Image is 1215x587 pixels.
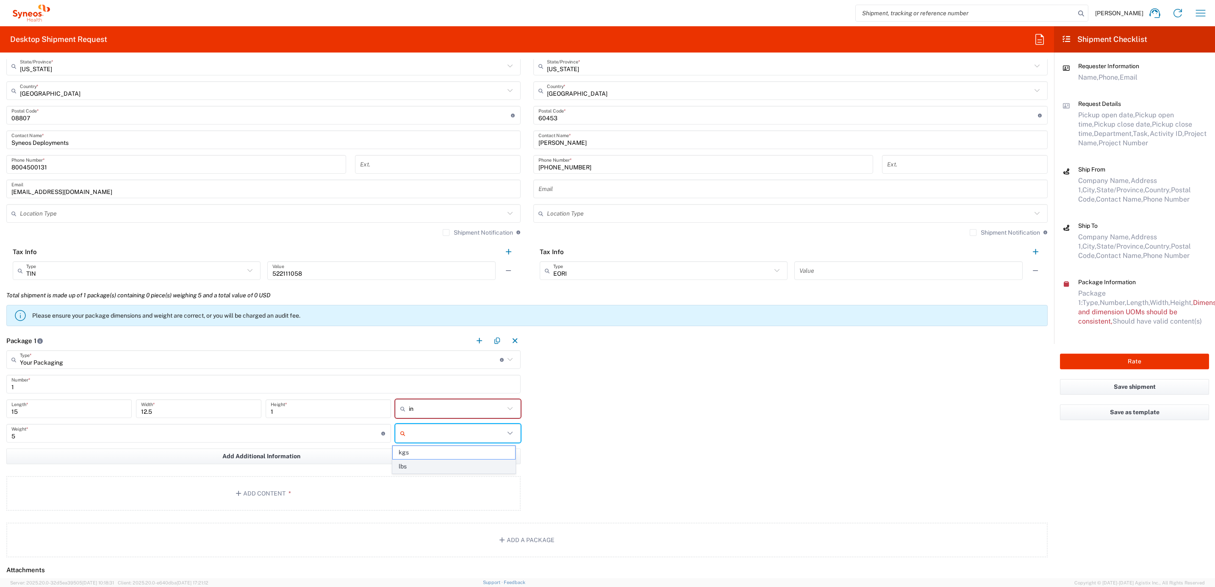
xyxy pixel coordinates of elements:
[6,523,1048,557] button: Add a Package
[1060,354,1209,369] button: Rate
[13,248,37,256] h2: Tax Info
[1094,120,1152,128] span: Pickup close date,
[1150,299,1170,307] span: Width,
[1100,299,1126,307] span: Number,
[1078,233,1131,241] span: Company Name,
[393,446,515,459] span: kgs
[483,580,504,585] a: Support
[1143,195,1190,203] span: Phone Number
[1078,100,1121,107] span: Request Details
[1170,299,1193,307] span: Height,
[1145,186,1171,194] span: Country,
[82,580,114,585] span: [DATE] 10:18:31
[6,449,521,464] button: Add Additional Information
[1078,279,1136,285] span: Package Information
[1060,379,1209,395] button: Save shipment
[1078,111,1135,119] span: Pickup open date,
[1098,139,1148,147] span: Project Number
[1094,130,1133,138] span: Department,
[1078,166,1105,173] span: Ship From
[393,460,515,473] span: lbs
[1120,73,1137,81] span: Email
[1126,299,1150,307] span: Length,
[856,5,1075,21] input: Shipment, tracking or reference number
[1074,579,1205,587] span: Copyright © [DATE]-[DATE] Agistix Inc., All Rights Reserved
[1062,34,1147,44] h2: Shipment Checklist
[222,452,300,460] span: Add Additional Information
[1060,404,1209,420] button: Save as template
[10,580,114,585] span: Server: 2025.20.0-32d5ea39505
[504,580,525,585] a: Feedback
[6,476,521,511] button: Add Content*
[1098,73,1120,81] span: Phone,
[6,337,43,345] h2: Package 1
[1150,130,1184,138] span: Activity ID,
[1096,252,1143,260] span: Contact Name,
[1133,130,1150,138] span: Task,
[118,580,208,585] span: Client: 2025.20.0-e640dba
[540,248,564,256] h2: Tax Info
[1078,63,1139,69] span: Requester Information
[1078,222,1098,229] span: Ship To
[6,566,45,574] h2: Attachments
[1082,186,1096,194] span: City,
[443,229,513,236] label: Shipment Notification
[1095,9,1143,17] span: [PERSON_NAME]
[1082,242,1096,250] span: City,
[1096,242,1145,250] span: State/Province,
[1078,289,1106,307] span: Package 1:
[1082,299,1100,307] span: Type,
[177,580,208,585] span: [DATE] 17:21:12
[1078,177,1131,185] span: Company Name,
[1112,317,1202,325] span: Should have valid content(s)
[1096,186,1145,194] span: State/Province,
[1143,252,1190,260] span: Phone Number
[1078,73,1098,81] span: Name,
[970,229,1040,236] label: Shipment Notification
[10,34,107,44] h2: Desktop Shipment Request
[1145,242,1171,250] span: Country,
[1096,195,1143,203] span: Contact Name,
[32,312,1044,319] p: Please ensure your package dimensions and weight are correct, or you will be charged an audit fee.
